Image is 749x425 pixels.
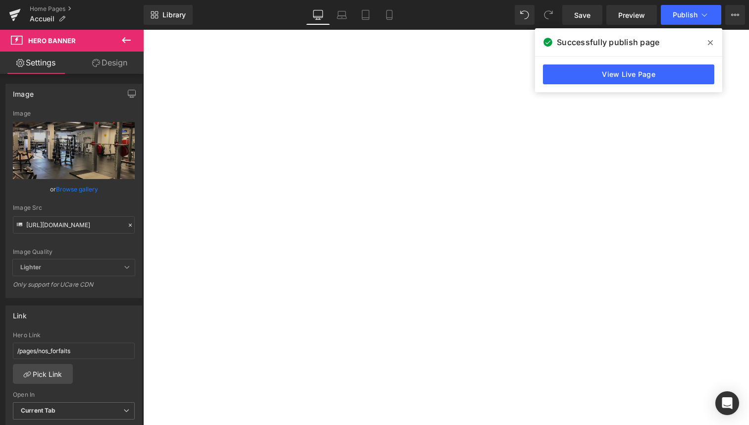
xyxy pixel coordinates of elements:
div: Image [13,84,34,98]
div: or [13,184,135,194]
b: Lighter [20,263,41,271]
div: Open In [13,391,135,398]
div: Image [13,110,135,117]
button: Undo [515,5,535,25]
input: https://your-shop.myshopify.com [13,343,135,359]
div: Only support for UCare CDN [13,281,135,295]
a: Design [74,52,146,74]
a: Desktop [306,5,330,25]
a: New Library [144,5,193,25]
a: Pick Link [13,364,73,384]
div: Link [13,306,27,320]
div: Hero Link [13,332,135,339]
a: Mobile [377,5,401,25]
span: Accueil [30,15,54,23]
span: Publish [673,11,697,19]
div: Image Src [13,204,135,211]
input: Link [13,216,135,234]
b: Current Tab [21,407,56,414]
span: Successfully publish page [557,36,659,48]
a: Laptop [330,5,354,25]
span: Hero Banner [28,37,76,45]
span: Preview [618,10,645,20]
span: Library [162,10,186,19]
div: Image Quality [13,248,135,255]
button: Publish [661,5,721,25]
a: View Live Page [543,64,714,84]
button: More [725,5,745,25]
a: Tablet [354,5,377,25]
a: Browse gallery [56,181,98,198]
a: Preview [606,5,657,25]
a: Home Pages [30,5,144,13]
button: Redo [538,5,558,25]
span: Save [574,10,590,20]
div: Open Intercom Messenger [715,391,739,415]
